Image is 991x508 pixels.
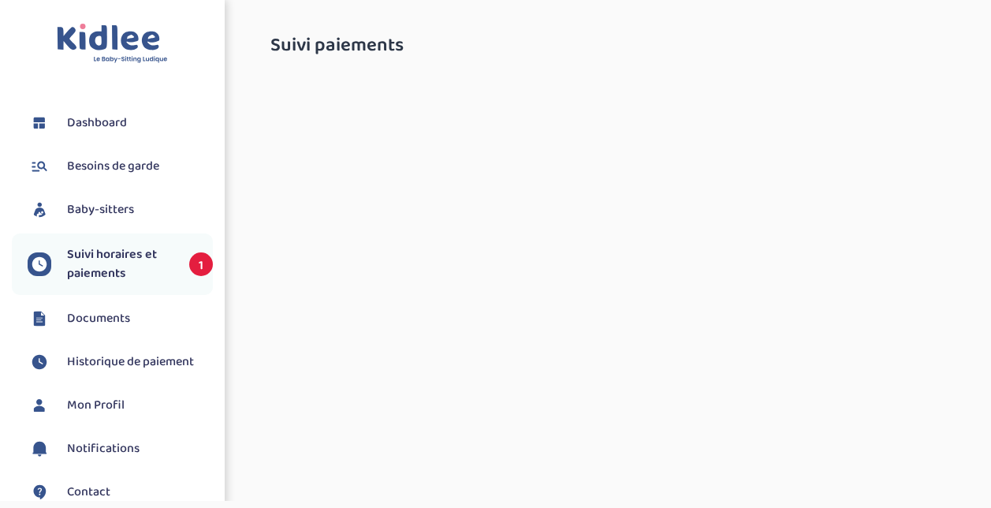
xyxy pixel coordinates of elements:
[67,353,194,372] span: Historique de paiement
[28,307,51,331] img: documents.svg
[67,396,125,415] span: Mon Profil
[67,483,110,502] span: Contact
[67,114,127,133] span: Dashboard
[28,350,213,374] a: Historique de paiement
[28,155,51,178] img: besoin.svg
[28,394,51,417] img: profil.svg
[270,35,404,56] span: Suivi paiements
[28,155,213,178] a: Besoins de garde
[28,437,213,461] a: Notifications
[28,307,213,331] a: Documents
[28,245,213,283] a: Suivi horaires et paiements 1
[28,480,213,504] a: Contact
[57,24,168,64] img: logo.svg
[28,198,51,222] img: babysitters.svg
[28,437,51,461] img: notification.svg
[67,157,159,176] span: Besoins de garde
[189,252,213,276] span: 1
[28,252,51,276] img: suivihoraire.svg
[67,200,134,219] span: Baby-sitters
[28,198,213,222] a: Baby-sitters
[67,245,173,283] span: Suivi horaires et paiements
[67,439,140,458] span: Notifications
[67,309,130,328] span: Documents
[28,394,213,417] a: Mon Profil
[28,111,51,135] img: dashboard.svg
[28,480,51,504] img: contact.svg
[28,111,213,135] a: Dashboard
[28,350,51,374] img: suivihoraire.svg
